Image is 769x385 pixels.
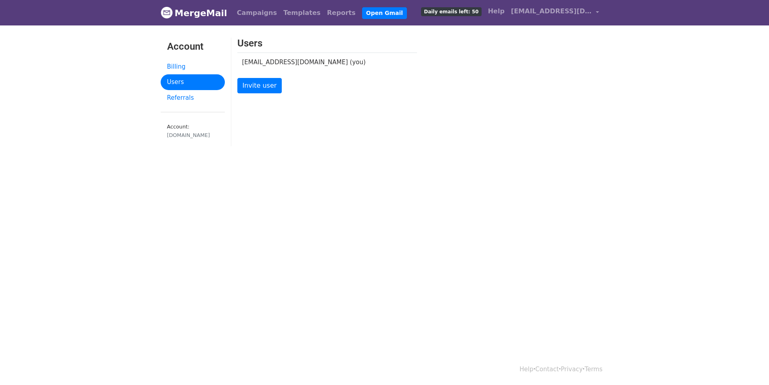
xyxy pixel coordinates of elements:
a: Billing [161,59,225,75]
div: [DOMAIN_NAME] [167,131,218,139]
a: Daily emails left: 50 [418,3,484,19]
a: MergeMail [161,4,227,21]
span: Daily emails left: 50 [421,7,481,16]
a: Invite user [237,78,282,93]
a: Privacy [561,366,583,373]
a: Help [485,3,508,19]
h3: Users [237,38,417,49]
span: [EMAIL_ADDRESS][DOMAIN_NAME] [511,6,592,16]
a: Help [520,366,533,373]
a: Referrals [161,90,225,106]
small: Account: [167,124,218,139]
a: [EMAIL_ADDRESS][DOMAIN_NAME] [508,3,602,22]
h3: Account [167,41,218,53]
td: [EMAIL_ADDRESS][DOMAIN_NAME] (you) [237,53,405,72]
a: Open Gmail [362,7,407,19]
a: Campaigns [234,5,280,21]
a: Contact [535,366,559,373]
a: Terms [585,366,602,373]
a: Users [161,74,225,90]
a: Templates [280,5,324,21]
a: Reports [324,5,359,21]
img: MergeMail logo [161,6,173,19]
